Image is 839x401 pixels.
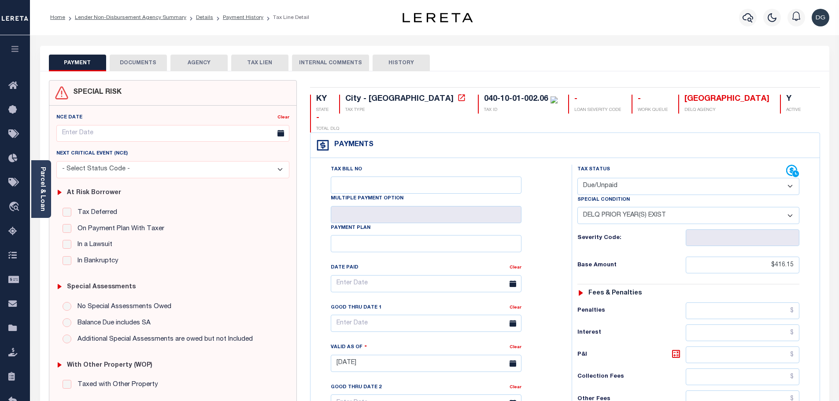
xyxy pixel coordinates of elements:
h6: Interest [577,329,685,336]
h6: Collection Fees [577,373,685,380]
input: $ [686,368,800,385]
p: TOTAL DLQ [316,126,339,132]
label: Date Paid [331,264,359,272]
button: INTERNAL COMMENTS [292,55,369,71]
div: - [638,95,668,104]
div: City - [GEOGRAPHIC_DATA] [345,95,454,103]
p: ACTIVE [786,107,801,114]
a: Clear [510,265,521,270]
h6: Severity Code: [577,235,685,242]
label: Tax Status [577,166,610,173]
label: Multiple Payment Option [331,195,403,202]
p: TAX ID [484,107,558,114]
h4: SPECIAL RISK [69,88,122,97]
a: Lender Non-Disbursement Agency Summary [75,15,186,20]
a: Home [50,15,65,20]
label: Additional Special Assessments are owed but not Included [73,335,253,345]
i: travel_explore [8,202,22,213]
a: Clear [510,385,521,390]
label: Next Critical Event (NCE) [56,150,128,158]
li: Tax Line Detail [263,14,309,22]
h4: Payments [330,141,373,149]
label: Payment Plan [331,224,370,232]
input: Enter Date [56,125,290,142]
h6: At Risk Borrower [67,189,121,197]
p: WORK QUEUE [638,107,668,114]
label: Valid as Of [331,343,367,351]
div: 040-10-01-002.06 [484,95,548,103]
input: Enter Date [331,275,521,292]
label: Tax Deferred [73,208,117,218]
label: In Bankruptcy [73,256,118,266]
a: Details [196,15,213,20]
p: STATE [316,107,329,114]
label: Taxed with Other Property [73,380,158,390]
label: On Payment Plan With Taxer [73,224,164,234]
label: Good Thru Date 2 [331,384,381,391]
input: $ [686,302,800,319]
div: Y [786,95,801,104]
label: In a Lawsuit [73,240,112,250]
label: Tax Bill No [331,166,362,173]
div: - [316,114,339,123]
input: Enter Date [331,355,521,372]
input: Enter Date [331,315,521,332]
div: KY [316,95,329,104]
div: [GEOGRAPHIC_DATA] [684,95,769,104]
a: Clear [510,345,521,349]
img: check-icon-green.svg [551,96,558,103]
label: Balance Due includes SA [73,318,151,328]
h6: Fees & Penalties [588,290,642,297]
button: DOCUMENTS [110,55,167,71]
label: Special Condition [577,196,630,204]
label: No Special Assessments Owed [73,302,171,312]
div: - [574,95,621,104]
p: LOAN SEVERITY CODE [574,107,621,114]
input: $ [686,324,800,341]
a: Clear [510,305,521,310]
button: HISTORY [373,55,430,71]
button: PAYMENT [49,55,106,71]
button: AGENCY [170,55,228,71]
img: svg+xml;base64,PHN2ZyB4bWxucz0iaHR0cDovL3d3dy53My5vcmcvMjAwMC9zdmciIHBvaW50ZXItZXZlbnRzPSJub25lIi... [812,9,829,26]
h6: P&I [577,349,685,361]
p: TAX TYPE [345,107,467,114]
input: $ [686,346,800,363]
a: Clear [277,115,289,120]
label: Good Thru Date 1 [331,304,381,312]
h6: Special Assessments [67,283,136,291]
h6: with Other Property (WOP) [67,362,152,369]
a: Parcel & Loan [39,167,45,211]
h6: Base Amount [577,262,685,269]
input: $ [686,257,800,273]
button: TAX LIEN [231,55,288,71]
p: DELQ AGENCY [684,107,769,114]
label: NCE Date [56,114,82,121]
h6: Penalties [577,307,685,314]
img: logo-dark.svg [403,13,473,22]
a: Payment History [223,15,263,20]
